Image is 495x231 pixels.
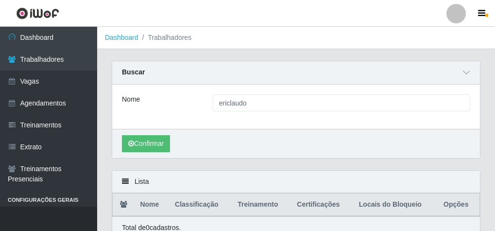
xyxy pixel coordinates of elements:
label: Nome [122,94,140,105]
li: Trabalhadores [138,33,192,43]
strong: Buscar [122,68,145,76]
th: Classificação [169,194,232,216]
th: Nome [134,194,169,216]
th: Certificações [291,194,353,216]
nav: breadcrumb [97,27,495,49]
input: Digite o Nome... [213,94,470,111]
th: Treinamento [232,194,291,216]
th: Opções [438,194,479,216]
button: Confirmar [122,135,170,152]
th: Locais do Bloqueio [353,194,438,216]
a: Dashboard [105,34,138,41]
img: CoreUI Logo [16,7,59,19]
div: Lista [112,171,480,193]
